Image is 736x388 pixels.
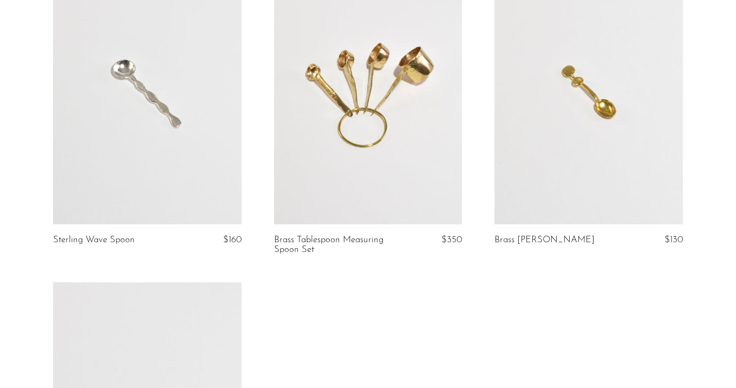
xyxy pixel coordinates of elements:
a: Sterling Wave Spoon [53,235,135,245]
span: $160 [223,235,242,244]
span: $130 [665,235,683,244]
a: Brass Tablespoon Measuring Spoon Set [274,235,399,255]
a: Brass [PERSON_NAME] [494,235,595,245]
span: $350 [441,235,462,244]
